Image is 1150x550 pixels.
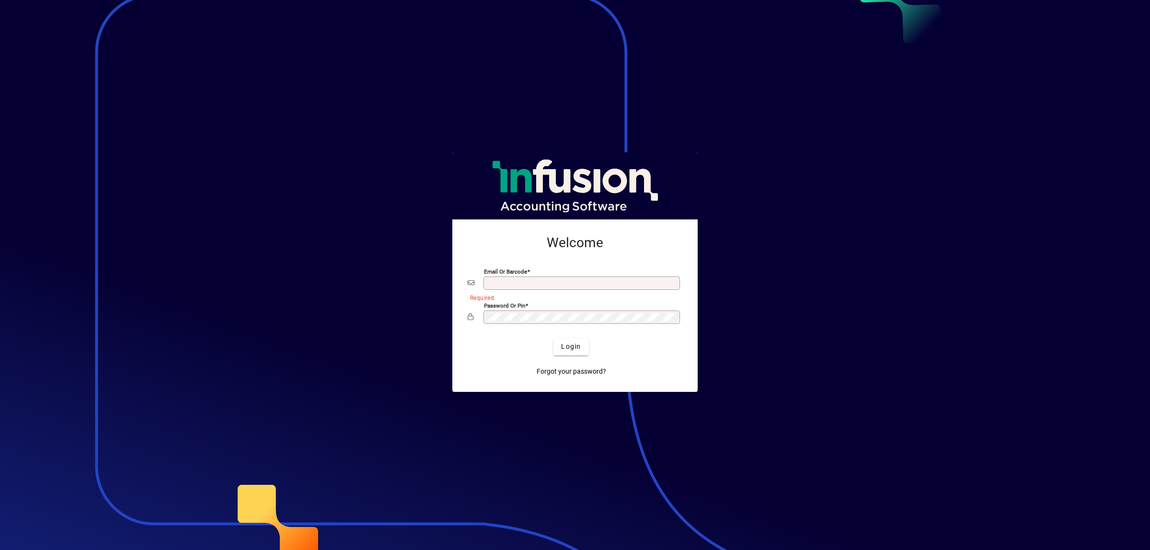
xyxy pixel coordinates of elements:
span: Login [561,342,581,352]
mat-error: Required [470,292,675,302]
h2: Welcome [468,235,682,251]
a: Forgot your password? [533,363,610,380]
mat-label: Password or Pin [484,302,525,309]
mat-label: Email or Barcode [484,268,527,275]
span: Forgot your password? [537,367,606,377]
button: Login [553,338,588,355]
